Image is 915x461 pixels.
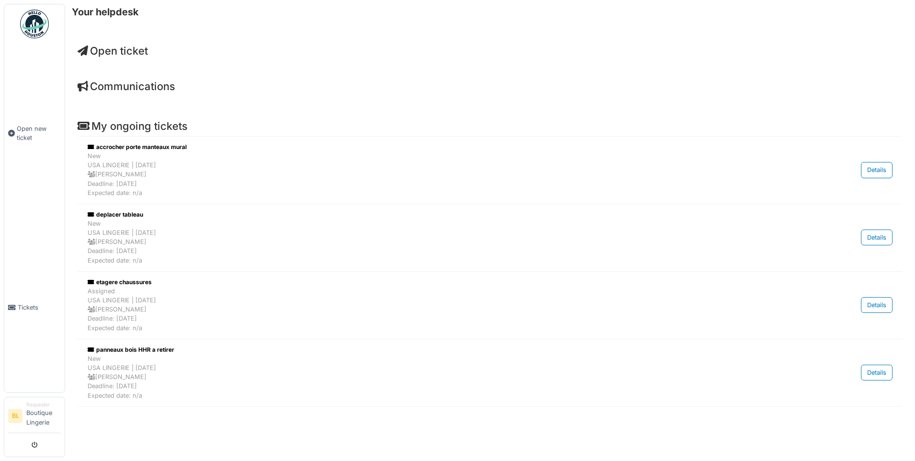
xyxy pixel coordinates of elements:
[861,162,893,178] div: Details
[85,343,895,403] a: panneaux bois HHR a retirer NewUSA LINGERIE | [DATE] [PERSON_NAME]Deadline: [DATE]Expected date: ...
[85,208,895,267] a: deplacer tableau NewUSA LINGERIE | [DATE] [PERSON_NAME]Deadline: [DATE]Expected date: n/a Details
[88,151,775,197] div: New USA LINGERIE | [DATE] [PERSON_NAME] Deadline: [DATE] Expected date: n/a
[20,10,49,38] img: Badge_color-CXgf-gQk.svg
[88,346,775,354] div: panneaux bois HHR a retirer
[26,401,61,408] div: Requester
[17,124,61,142] span: Open new ticket
[88,219,775,265] div: New USA LINGERIE | [DATE] [PERSON_NAME] Deadline: [DATE] Expected date: n/a
[861,230,893,245] div: Details
[26,401,61,431] li: Boutique Lingerie
[88,278,775,287] div: etagere chaussures
[18,303,61,312] span: Tickets
[78,80,903,92] h4: Communications
[4,223,65,392] a: Tickets
[72,6,139,18] h6: Your helpdesk
[8,401,61,433] a: BL RequesterBoutique Lingerie
[8,409,22,423] li: BL
[861,365,893,380] div: Details
[85,140,895,200] a: accrocher porte manteaux mural NewUSA LINGERIE | [DATE] [PERSON_NAME]Deadline: [DATE]Expected dat...
[861,297,893,313] div: Details
[88,210,775,219] div: deplacer tableau
[88,287,775,333] div: Assigned USA LINGERIE | [DATE] [PERSON_NAME] Deadline: [DATE] Expected date: n/a
[4,44,65,223] a: Open new ticket
[78,45,148,57] a: Open ticket
[88,354,775,400] div: New USA LINGERIE | [DATE] [PERSON_NAME] Deadline: [DATE] Expected date: n/a
[85,276,895,335] a: etagere chaussures AssignedUSA LINGERIE | [DATE] [PERSON_NAME]Deadline: [DATE]Expected date: n/a ...
[88,143,775,151] div: accrocher porte manteaux mural
[78,120,903,132] h4: My ongoing tickets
